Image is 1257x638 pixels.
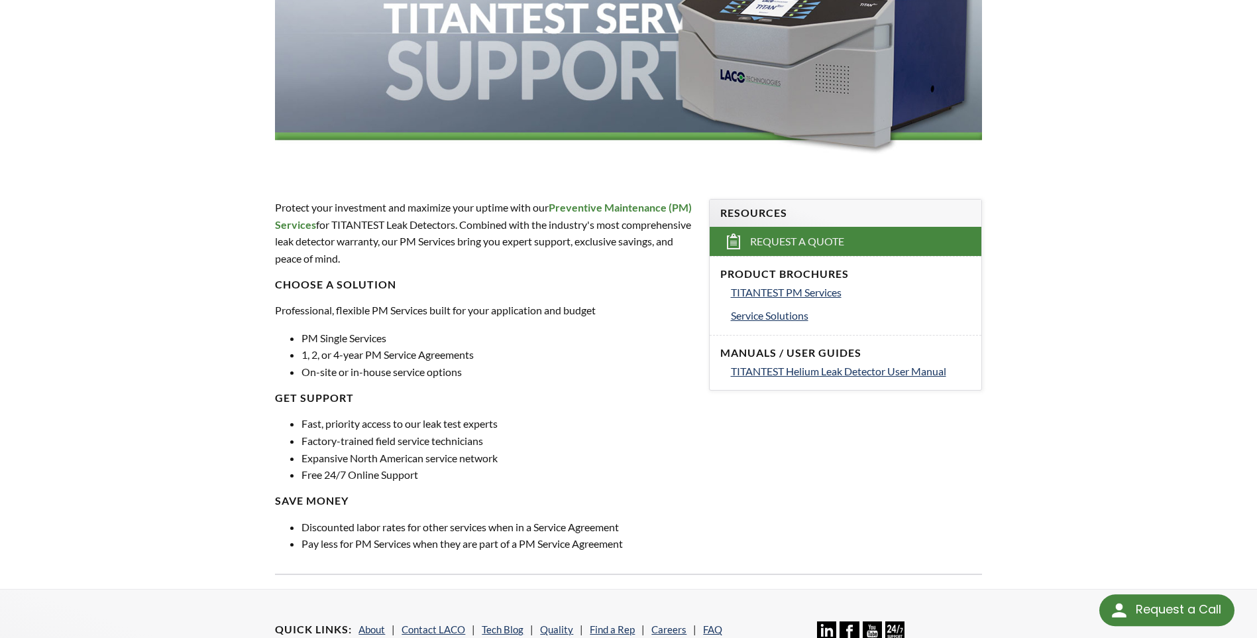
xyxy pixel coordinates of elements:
li: 1, 2, or 4-year PM Service Agreements [301,346,692,363]
a: Quality [540,623,573,635]
span: TITANTEST Helium Leak Detector User Manual [731,365,946,377]
a: About [358,623,385,635]
a: Careers [651,623,686,635]
p: Protect your investment and maximize your uptime with our for TITANTEST Leak Detectors. Combined ... [275,199,692,267]
li: Fast, priority access to our leak test experts [301,415,692,432]
div: Request a Call [1136,594,1221,625]
li: Pay less for PM Services when they are part of a PM Service Agreement [301,535,692,552]
strong: Preventive Maintenance (PM) Services [275,201,692,231]
span: TITANTEST PM Services [731,286,842,298]
li: Factory-trained field service technicians [301,432,692,450]
a: Tech Blog [482,623,523,635]
h4: Choose a Solution [275,278,692,292]
span: Request a Quote [750,235,844,249]
p: Professional, flexible PM Services built for your application and budget [275,302,692,319]
li: Expansive North American service network [301,450,692,467]
li: Free 24/7 Online Support [301,466,692,483]
a: Service Solutions [731,307,971,324]
a: FAQ [703,623,722,635]
li: Discounted labor rates for other services when in a Service Agreement [301,519,692,536]
li: On-site or in-house service options [301,363,692,381]
h4: Resources [720,206,971,220]
a: Request a Quote [710,227,981,256]
div: Request a Call [1099,594,1234,626]
a: TITANTEST Helium Leak Detector User Manual [731,363,971,380]
li: PM Single Services [301,330,692,347]
a: TITANTEST PM Services [731,284,971,301]
h4: Product Brochures [720,267,971,281]
a: Contact LACO [402,623,465,635]
span: Service Solutions [731,309,808,322]
h4: Get Support [275,391,692,405]
a: Find a Rep [590,623,635,635]
h4: Quick Links [275,623,352,637]
h4: Manuals / User Guides [720,346,971,360]
h4: Save Money [275,494,692,508]
img: round button [1109,600,1130,621]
